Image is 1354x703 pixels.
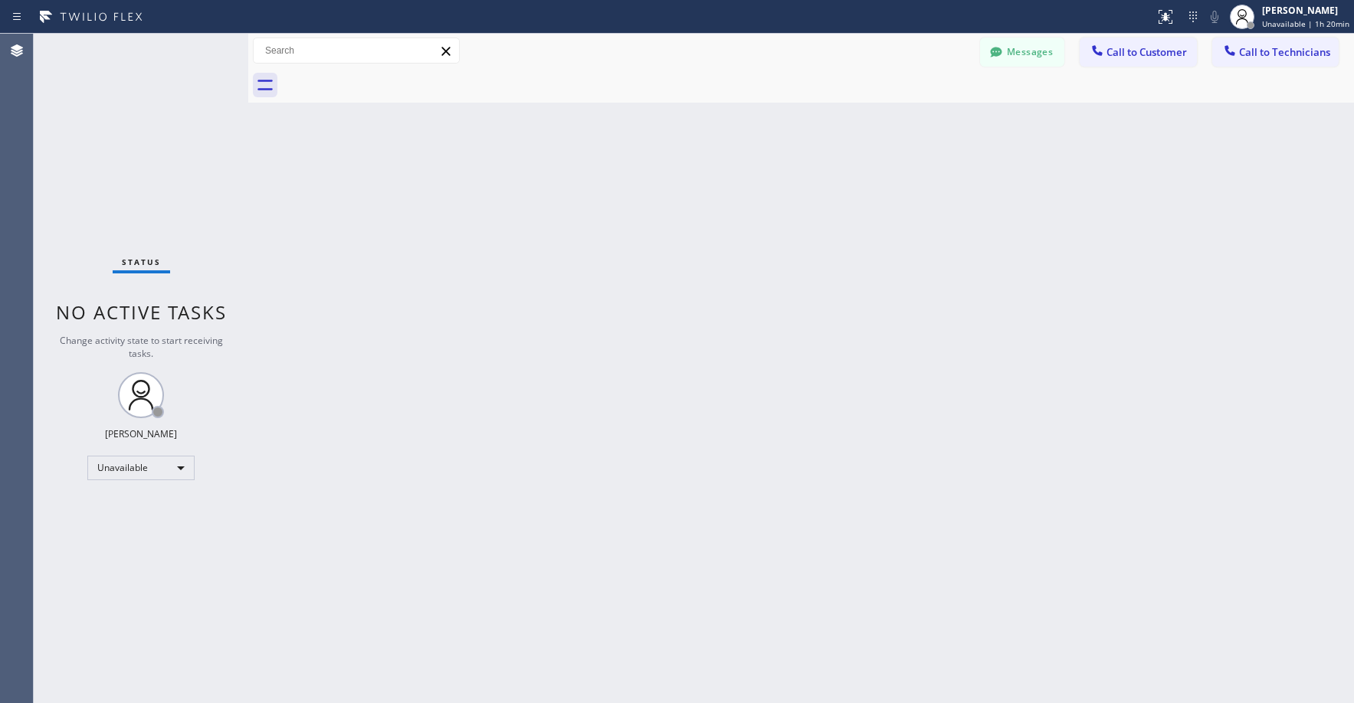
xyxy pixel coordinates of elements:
[980,38,1064,67] button: Messages
[1239,45,1330,59] span: Call to Technicians
[254,38,459,63] input: Search
[1212,38,1339,67] button: Call to Technicians
[1204,6,1225,28] button: Mute
[60,334,223,360] span: Change activity state to start receiving tasks.
[56,299,227,325] span: No active tasks
[1262,4,1349,17] div: [PERSON_NAME]
[122,257,161,267] span: Status
[87,456,195,480] div: Unavailable
[105,427,177,440] div: [PERSON_NAME]
[1262,18,1349,29] span: Unavailable | 1h 20min
[1080,38,1197,67] button: Call to Customer
[1106,45,1187,59] span: Call to Customer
